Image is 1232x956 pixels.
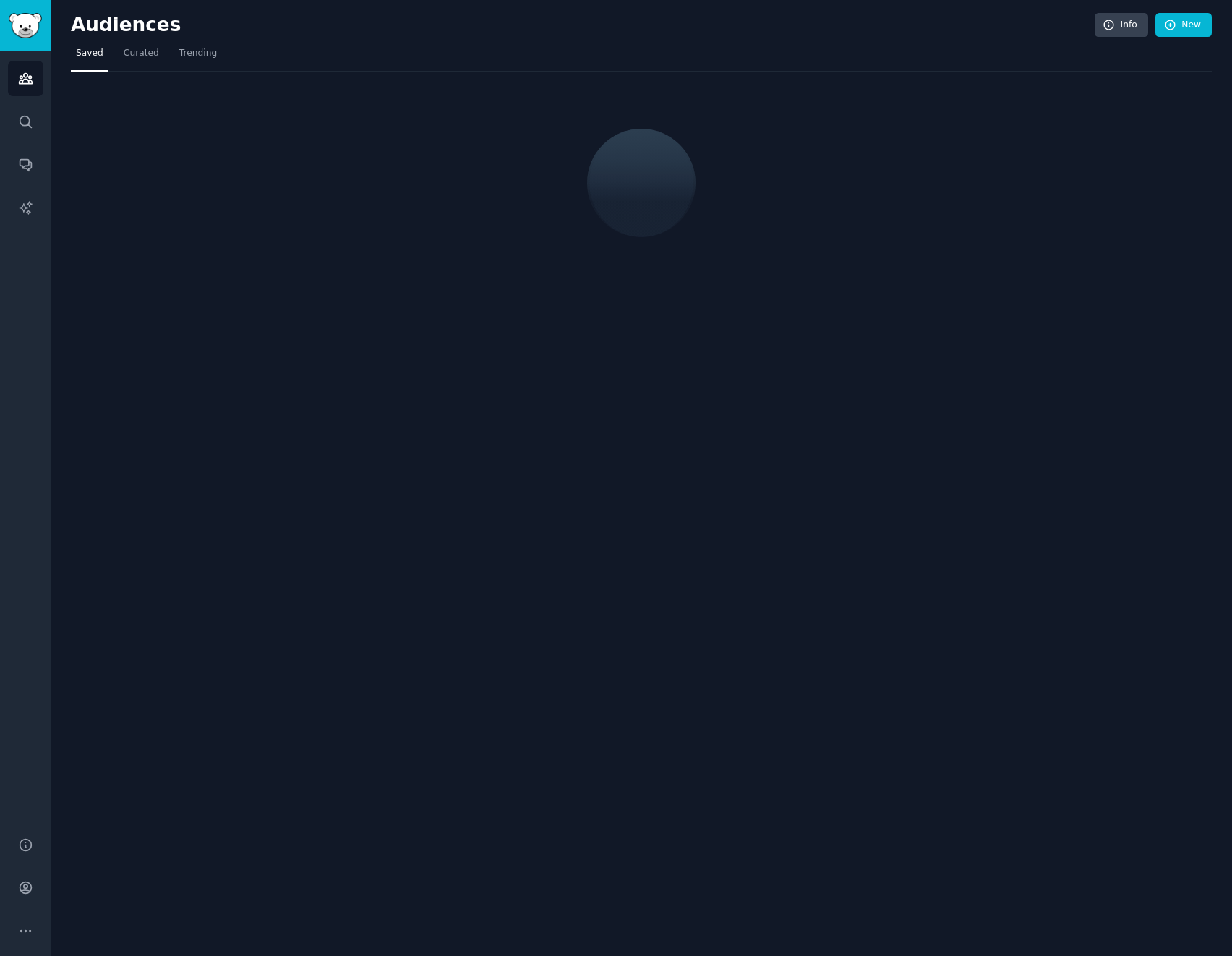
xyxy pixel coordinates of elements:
h2: Audiences [71,14,1095,37]
span: Saved [76,47,103,60]
a: Curated [119,42,164,72]
a: Saved [71,42,108,72]
img: GummySearch logo [9,13,42,38]
a: Info [1095,13,1148,38]
span: Trending [179,47,217,60]
a: Trending [174,42,222,72]
span: Curated [124,47,159,60]
a: New [1155,13,1212,38]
